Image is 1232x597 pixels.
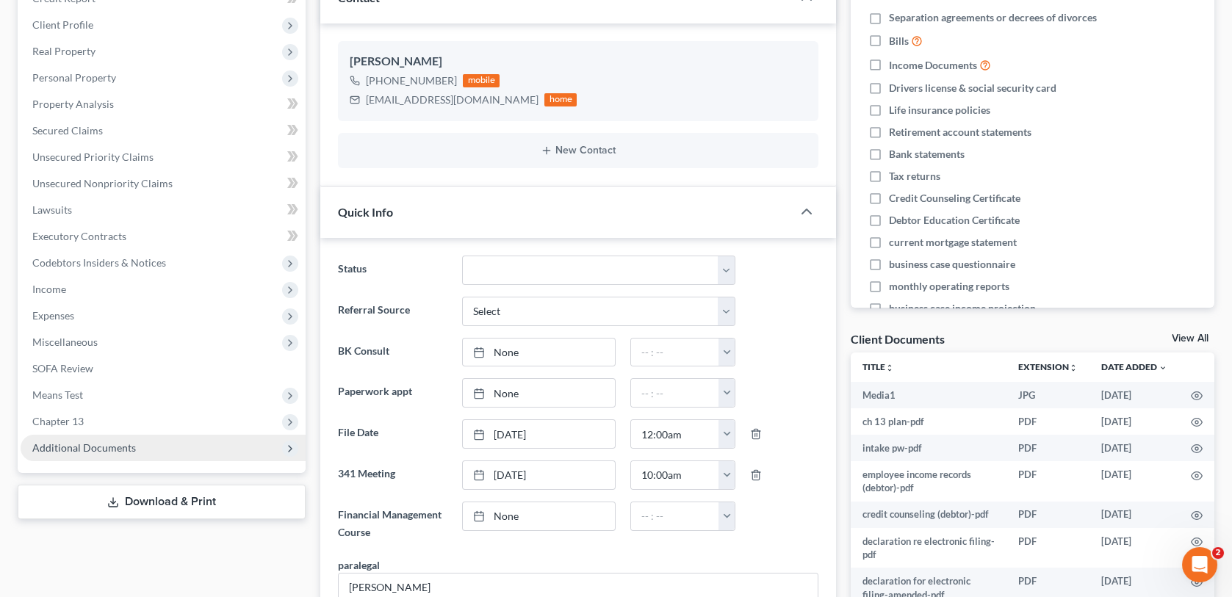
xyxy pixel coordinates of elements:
div: [PERSON_NAME] [350,53,806,70]
a: [DATE] [463,461,615,489]
div: [EMAIL_ADDRESS][DOMAIN_NAME] [366,93,538,107]
span: Credit Counseling Certificate [889,191,1020,206]
input: -- : -- [631,339,719,366]
iframe: Intercom live chat [1182,547,1217,582]
span: Tax returns [889,169,940,184]
td: [DATE] [1089,461,1179,502]
a: None [463,339,615,366]
span: Unsecured Priority Claims [32,151,154,163]
span: Retirement account statements [889,125,1031,140]
input: -- : -- [631,420,719,448]
td: declaration re electronic filing-pdf [851,528,1006,568]
span: Additional Documents [32,441,136,454]
label: File Date [331,419,454,449]
a: Date Added expand_more [1101,361,1167,372]
td: [DATE] [1089,435,1179,461]
span: Bills [889,34,909,48]
span: current mortgage statement [889,235,1017,250]
td: PDF [1006,408,1089,435]
a: [DATE] [463,420,615,448]
td: JPG [1006,382,1089,408]
span: Expenses [32,309,74,322]
td: PDF [1006,528,1089,568]
span: Codebtors Insiders & Notices [32,256,166,269]
a: None [463,502,615,530]
td: PDF [1006,435,1089,461]
span: Personal Property [32,71,116,84]
label: 341 Meeting [331,460,454,490]
i: unfold_more [885,363,894,372]
span: Chapter 13 [32,415,84,427]
label: Referral Source [331,297,454,326]
div: paralegal [338,557,380,573]
i: unfold_more [1069,363,1078,372]
a: Extensionunfold_more [1018,361,1078,372]
td: [DATE] [1089,528,1179,568]
span: Life insurance policies [889,103,990,117]
span: Means Test [32,388,83,401]
span: Income [32,283,66,295]
div: mobile [463,74,500,87]
td: credit counseling (debtor)-pdf [851,502,1006,528]
a: Secured Claims [21,117,306,144]
td: intake pw-pdf [851,435,1006,461]
span: Debtor Education Certificate [889,213,1020,228]
a: View All [1172,333,1208,344]
a: Executory Contracts [21,223,306,250]
button: New Contact [350,145,806,156]
label: Financial Management Course [331,502,454,546]
span: Quick Info [338,205,393,219]
label: BK Consult [331,338,454,367]
a: Unsecured Nonpriority Claims [21,170,306,197]
span: Unsecured Nonpriority Claims [32,177,173,189]
span: Miscellaneous [32,336,98,348]
a: SOFA Review [21,355,306,382]
span: Separation agreements or decrees of divorces [889,10,1097,25]
span: Drivers license & social security card [889,81,1056,95]
label: Status [331,256,454,285]
td: Media1 [851,382,1006,408]
span: business case questionnaire [889,257,1015,272]
a: None [463,379,615,407]
i: expand_more [1159,363,1167,372]
td: PDF [1006,502,1089,528]
input: -- : -- [631,461,719,489]
a: Titleunfold_more [862,361,894,372]
input: -- : -- [631,379,719,407]
span: monthly operating reports [889,279,1009,294]
td: [DATE] [1089,382,1179,408]
span: SOFA Review [32,362,93,375]
span: Real Property [32,45,96,57]
span: Lawsuits [32,203,72,216]
span: Secured Claims [32,124,103,137]
a: Unsecured Priority Claims [21,144,306,170]
a: Download & Print [18,485,306,519]
label: Paperwork appt [331,378,454,408]
td: [DATE] [1089,408,1179,435]
input: -- : -- [631,502,719,530]
a: Property Analysis [21,91,306,117]
div: [PHONE_NUMBER] [366,73,457,88]
td: ch 13 plan-pdf [851,408,1006,435]
span: Client Profile [32,18,93,31]
td: [DATE] [1089,502,1179,528]
span: Executory Contracts [32,230,126,242]
td: employee income records (debtor)-pdf [851,461,1006,502]
a: Lawsuits [21,197,306,223]
span: 2 [1212,547,1224,559]
td: PDF [1006,461,1089,502]
span: Bank statements [889,147,965,162]
div: home [544,93,577,106]
div: Client Documents [851,331,945,347]
span: business case income projection [889,301,1036,316]
span: Property Analysis [32,98,114,110]
span: Income Documents [889,58,977,73]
